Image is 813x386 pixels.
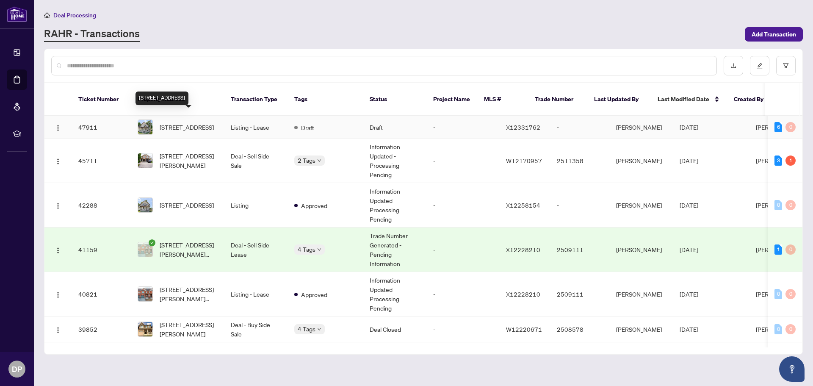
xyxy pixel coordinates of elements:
span: [DATE] [680,325,698,333]
span: DP [12,363,22,375]
td: 45711 [72,139,131,183]
td: Trade Number Generated - Pending Information [363,228,426,272]
span: [STREET_ADDRESS][PERSON_NAME][PERSON_NAME] [160,240,217,259]
div: 0 [785,289,796,299]
td: - [426,183,499,228]
span: down [317,327,321,331]
td: - [426,228,499,272]
img: Logo [55,158,61,165]
td: Information Updated - Processing Pending [363,272,426,317]
button: Logo [51,120,65,134]
td: 47911 [72,116,131,139]
span: 4 Tags [298,244,315,254]
div: [STREET_ADDRESS] [135,92,188,105]
td: - [550,116,609,139]
div: 0 [774,324,782,334]
div: 0 [785,244,796,255]
span: [STREET_ADDRESS][PERSON_NAME] [160,151,217,170]
span: [PERSON_NAME] [756,201,802,209]
td: Information Updated - Processing Pending [363,183,426,228]
td: Deal - Sell Side Sale [224,139,288,183]
span: [DATE] [680,157,698,164]
td: - [550,183,609,228]
img: Logo [55,203,61,209]
td: 2509111 [550,272,609,317]
th: MLS # [477,83,528,116]
img: Logo [55,292,61,298]
span: [PERSON_NAME] [756,325,802,333]
td: [PERSON_NAME] [609,139,673,183]
img: thumbnail-img [138,242,152,257]
span: [PERSON_NAME] [756,123,802,131]
td: Deal Closed [363,317,426,342]
span: W12170957 [506,157,542,164]
a: RAHR - Transactions [44,27,140,42]
td: [PERSON_NAME] [609,272,673,317]
button: edit [750,56,769,75]
span: W12220671 [506,325,542,333]
button: download [724,56,743,75]
button: Logo [51,322,65,336]
td: Listing - Lease [224,272,288,317]
span: [STREET_ADDRESS][PERSON_NAME][PERSON_NAME] [160,285,217,303]
div: 3 [774,156,782,166]
div: 6 [774,122,782,132]
span: Deal Processing [53,11,96,19]
td: - [426,272,499,317]
span: X12258154 [506,201,540,209]
span: check-circle [149,239,155,246]
div: 1 [774,244,782,255]
span: down [317,247,321,252]
img: Logo [55,247,61,254]
th: Ticket Number [72,83,131,116]
td: [PERSON_NAME] [609,183,673,228]
button: Logo [51,154,65,167]
div: 0 [774,289,782,299]
td: 39852 [72,317,131,342]
span: download [730,63,736,69]
td: [PERSON_NAME] [609,317,673,342]
span: Add Transaction [752,28,796,41]
button: Logo [51,243,65,256]
button: Logo [51,287,65,301]
th: Last Modified Date [651,83,727,116]
th: Trade Number [528,83,587,116]
span: Approved [301,201,327,210]
span: [PERSON_NAME] [756,290,802,298]
td: 40821 [72,272,131,317]
span: X12228210 [506,290,540,298]
img: thumbnail-img [138,153,152,168]
th: Created By [727,83,778,116]
span: edit [757,63,763,69]
span: [STREET_ADDRESS][PERSON_NAME] [160,320,217,339]
span: Draft [301,123,314,132]
td: Deal - Sell Side Lease [224,228,288,272]
span: filter [783,63,789,69]
span: X12331762 [506,123,540,131]
td: - [426,139,499,183]
td: 2508578 [550,317,609,342]
td: [PERSON_NAME] [609,228,673,272]
td: - [426,317,499,342]
div: 1 [785,156,796,166]
td: 41159 [72,228,131,272]
span: Approved [301,290,327,299]
th: Status [363,83,426,116]
button: filter [776,56,796,75]
button: Logo [51,198,65,212]
div: 0 [785,324,796,334]
span: [PERSON_NAME] [756,157,802,164]
td: - [426,116,499,139]
img: thumbnail-img [138,322,152,336]
span: 2 Tags [298,156,315,165]
td: [PERSON_NAME] [609,116,673,139]
th: Property Address [131,83,224,116]
img: logo [7,6,27,22]
span: [DATE] [680,290,698,298]
img: Logo [55,327,61,333]
span: Last Modified Date [658,94,709,104]
span: [PERSON_NAME] [756,246,802,253]
td: Listing [224,183,288,228]
button: Add Transaction [745,27,803,42]
th: Tags [288,83,363,116]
